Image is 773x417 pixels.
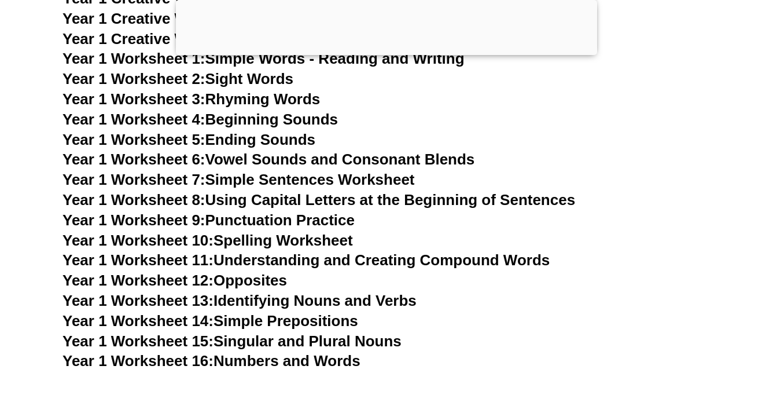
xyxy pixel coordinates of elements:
a: Year 1 Worksheet 15:Singular and Plural Nouns [62,332,402,350]
span: Year 1 Worksheet 7: [62,171,205,188]
a: Year 1 Worksheet 11:Understanding and Creating Compound Words [62,251,550,269]
span: Year 1 Worksheet 15: [62,332,214,350]
span: Year 1 Worksheet 9: [62,211,205,229]
a: Year 1 Worksheet 13:Identifying Nouns and Verbs [62,292,417,309]
a: Year 1 Worksheet 7:Simple Sentences Worksheet [62,171,415,188]
a: Year 1 Worksheet 6:Vowel Sounds and Consonant Blends [62,151,474,168]
span: Year 1 Worksheet 16: [62,352,214,370]
iframe: Chat Widget [575,286,773,417]
a: Year 1 Creative Writing 16: Finish the story 5 [62,30,381,47]
span: Year 1 Worksheet 14: [62,312,214,330]
a: Year 1 Worksheet 12:Opposites [62,272,287,289]
a: Year 1 Worksheet 16:Numbers and Words [62,352,360,370]
span: Year 1 Worksheet 13: [62,292,214,309]
a: Year 1 Worksheet 5:Ending Sounds [62,131,315,148]
a: Year 1 Worksheet 1:Simple Words - Reading and Writing [62,50,465,67]
span: Year 1 Worksheet 1: [62,50,205,67]
a: Year 1 Worksheet 10:Spelling Worksheet [62,232,353,249]
span: Year 1 Worksheet 5: [62,131,205,148]
span: Year 1 Worksheet 12: [62,272,214,289]
span: Year 1 Worksheet 6: [62,151,205,168]
a: Year 1 Worksheet 4:Beginning Sounds [62,111,338,128]
span: Year 1 Worksheet 10: [62,232,214,249]
a: Year 1 Worksheet 9:Punctuation Practice [62,211,355,229]
span: Year 1 Worksheet 3: [62,90,205,108]
a: Year 1 Worksheet 3:Rhyming Words [62,90,320,108]
a: Year 1 Worksheet 2:Sight Words [62,70,293,87]
a: Year 1 Creative Writing 15: Finish the story 4 [62,10,381,27]
span: Year 1 Worksheet 8: [62,191,205,209]
a: Year 1 Worksheet 14:Simple Prepositions [62,312,358,330]
a: Year 1 Worksheet 8:Using Capital Letters at the Beginning of Sentences [62,191,575,209]
span: Year 1 Worksheet 2: [62,70,205,87]
span: Year 1 Worksheet 4: [62,111,205,128]
span: Year 1 Worksheet 11: [62,251,214,269]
